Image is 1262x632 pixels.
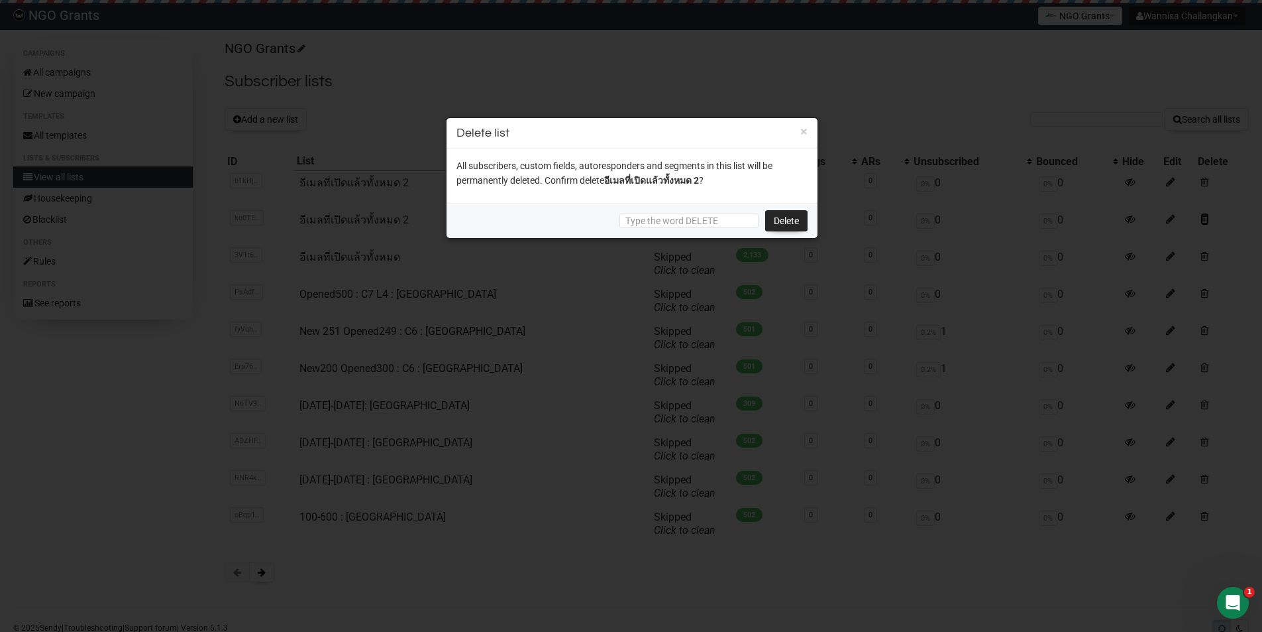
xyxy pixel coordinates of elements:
h3: Delete list [456,124,808,142]
button: × [800,125,808,137]
p: All subscribers, custom fields, autoresponders and segments in this list will be permanently dele... [456,158,808,188]
a: Delete [765,210,808,231]
input: Type the word DELETE [619,214,759,228]
iframe: Intercom live chat [1217,587,1249,619]
span: 1 [1244,587,1255,598]
span: อีเมลที่เปิดแล้วทั้งหมด 2 [604,175,699,186]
